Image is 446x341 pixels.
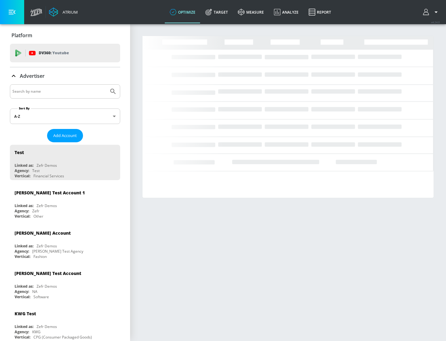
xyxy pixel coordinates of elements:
div: Agency: [15,329,29,334]
div: [PERSON_NAME] Test Agency [32,249,83,254]
input: Search by name [12,87,106,95]
div: Fashion [33,254,47,259]
div: Zefr Demos [37,243,57,249]
div: Test [15,149,24,155]
div: TestLinked as:Zefr DemosAgency:TestVertical:Financial Services [10,145,120,180]
div: Zefr Demos [37,284,57,289]
div: Software [33,294,49,299]
div: [PERSON_NAME] Test AccountLinked as:Zefr DemosAgency:NAVertical:Software [10,266,120,301]
span: v 4.24.0 [431,20,440,24]
label: Sort By [18,106,31,110]
p: DV360: [39,50,69,56]
div: DV360: Youtube [10,44,120,62]
div: [PERSON_NAME] AccountLinked as:Zefr DemosAgency:[PERSON_NAME] Test AgencyVertical:Fashion [10,225,120,261]
a: measure [233,1,269,23]
div: CPG (Consumer Packaged Goods) [33,334,92,340]
span: Add Account [53,132,77,139]
div: Agency: [15,168,29,173]
div: Linked as: [15,203,33,208]
p: Platform [11,32,32,39]
div: [PERSON_NAME] Test Account 1 [15,190,85,196]
div: Financial Services [33,173,64,179]
a: Atrium [49,7,78,17]
a: optimize [165,1,200,23]
div: Other [33,214,43,219]
div: Agency: [15,208,29,214]
div: [PERSON_NAME] Test Account [15,270,81,276]
div: Zefr Demos [37,324,57,329]
div: Agency: [15,249,29,254]
button: Add Account [47,129,83,142]
div: Linked as: [15,284,33,289]
div: Zefr Demos [37,203,57,208]
div: KWG Test [15,311,36,317]
div: NA [32,289,37,294]
a: Report [304,1,336,23]
div: [PERSON_NAME] Account [15,230,71,236]
a: Target [200,1,233,23]
p: Youtube [52,50,69,56]
a: Analyze [269,1,304,23]
div: [PERSON_NAME] Test Account 1Linked as:Zefr DemosAgency:ZefrVertical:Other [10,185,120,220]
div: Test [32,168,40,173]
div: Vertical: [15,334,30,340]
div: Agency: [15,289,29,294]
div: Atrium [60,9,78,15]
div: Linked as: [15,243,33,249]
div: Zefr [32,208,39,214]
div: Platform [10,27,120,44]
div: KWG [32,329,41,334]
div: Vertical: [15,214,30,219]
div: Linked as: [15,163,33,168]
div: Vertical: [15,294,30,299]
div: A-Z [10,108,120,124]
div: Vertical: [15,254,30,259]
div: Linked as: [15,324,33,329]
div: Advertiser [10,67,120,85]
p: Advertiser [20,73,45,79]
div: Zefr Demos [37,163,57,168]
div: Vertical: [15,173,30,179]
